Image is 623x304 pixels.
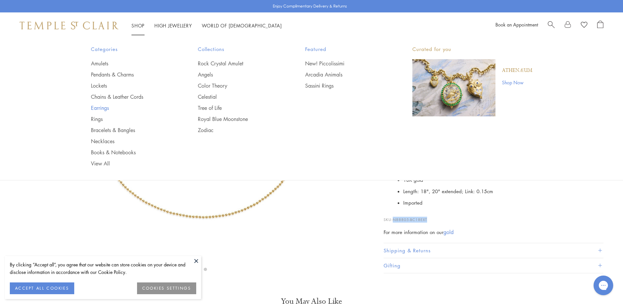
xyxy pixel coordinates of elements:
iframe: Gorgias live chat messenger [590,273,616,297]
a: Lockets [91,82,172,89]
a: Chains & Leather Cords [91,93,172,100]
a: High JewelleryHigh Jewellery [154,22,192,29]
p: SKU: [384,210,603,222]
a: Book an Appointment [495,21,538,28]
a: Celestial [198,93,279,100]
span: Categories [91,45,172,53]
nav: Main navigation [131,22,282,30]
a: Open Shopping Bag [597,21,603,30]
a: Rock Crystal Amulet [198,60,279,67]
div: For more information on our [384,228,603,236]
p: Curated for you [412,45,532,53]
a: View All [91,160,172,167]
button: COOKIES SETTINGS [137,282,196,294]
a: Books & Notebooks [91,149,172,156]
a: Royal Blue Moonstone [198,115,279,123]
a: Bracelets & Bangles [91,127,172,134]
span: N88805-BC18EXT [393,217,427,222]
button: Shipping & Returns [384,243,603,258]
a: Rings [91,115,172,123]
a: Earrings [91,104,172,111]
img: Temple St. Clair [20,22,118,29]
li: Imported [403,197,603,209]
a: Amulets [91,60,172,67]
a: Athenæum [502,67,532,74]
a: Color Theory [198,82,279,89]
span: Collections [198,45,279,53]
a: Tree of Life [198,104,279,111]
button: Gifting [384,258,603,273]
li: Length: 18", 20" extended; Link: 0.15cm [403,186,603,197]
a: ShopShop [131,22,145,29]
a: View Wishlist [581,21,587,30]
a: gold [443,228,454,236]
span: Featured [305,45,386,53]
p: Enjoy Complimentary Delivery & Returns [273,3,347,9]
div: By clicking “Accept all”, you agree that our website can store cookies on your device and disclos... [10,261,196,276]
a: Angels [198,71,279,78]
a: Shop Now [502,79,532,86]
a: Necklaces [91,138,172,145]
button: ACCEPT ALL COOKIES [10,282,74,294]
a: Sassini Rings [305,82,386,89]
a: Zodiac [198,127,279,134]
a: Pendants & Charms [91,71,172,78]
a: New! Piccolissimi [305,60,386,67]
a: Search [548,21,555,30]
a: World of [DEMOGRAPHIC_DATA]World of [DEMOGRAPHIC_DATA] [202,22,282,29]
a: Arcadia Animals [305,71,386,78]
